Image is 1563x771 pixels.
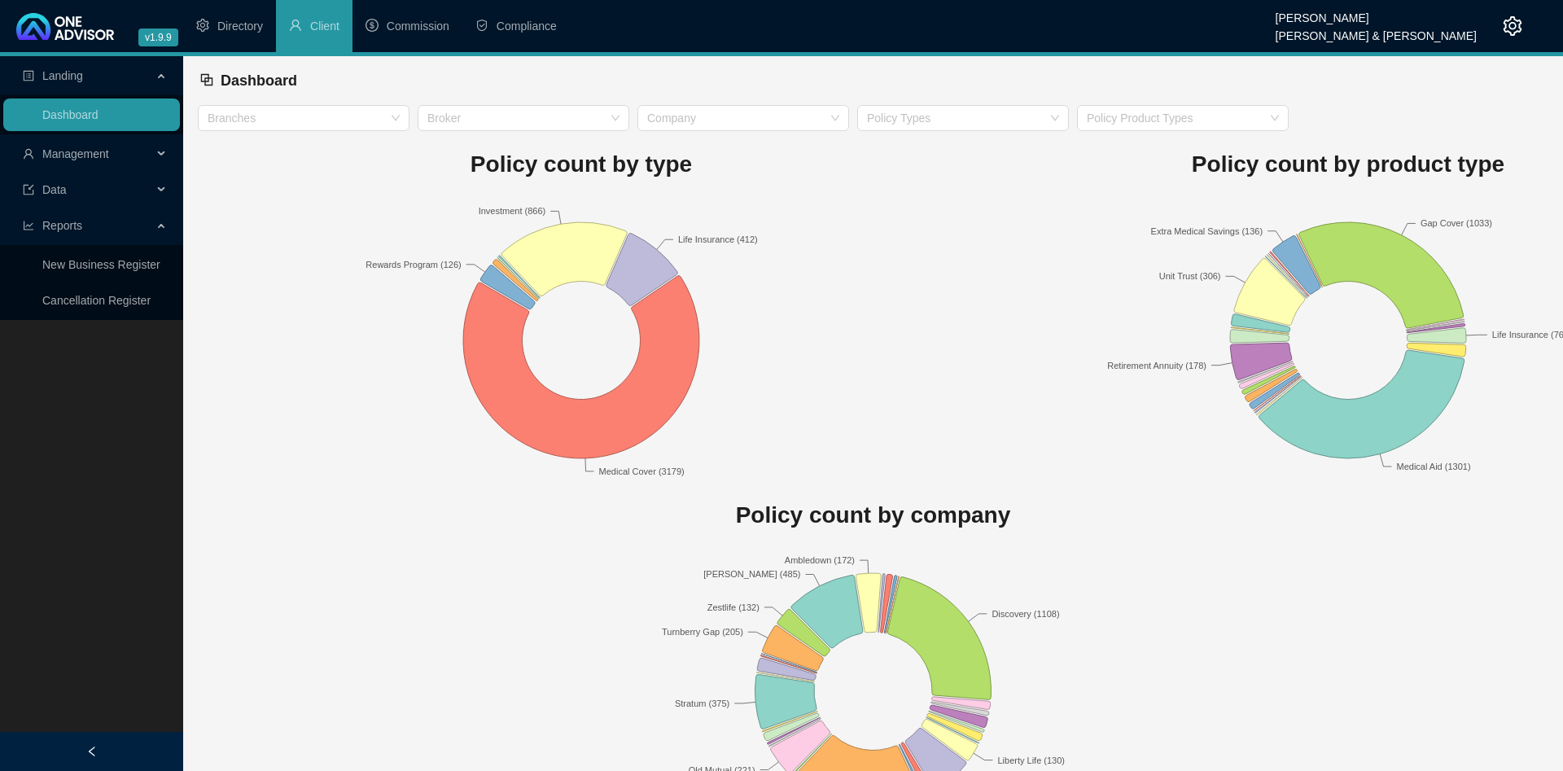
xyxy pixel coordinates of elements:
span: v1.9.9 [138,28,178,46]
text: Discovery (1108) [992,609,1059,619]
span: safety [475,19,488,32]
text: Gap Cover (1033) [1421,218,1492,228]
span: Landing [42,69,83,82]
text: Medical Cover (3179) [599,466,685,475]
h1: Policy count by type [198,147,965,182]
text: Retirement Annuity (178) [1107,360,1206,370]
text: Unit Trust (306) [1159,271,1221,281]
div: [PERSON_NAME] & [PERSON_NAME] [1276,22,1477,40]
span: dollar [366,19,379,32]
text: Extra Medical Savings (136) [1151,226,1263,235]
span: setting [1503,16,1522,36]
a: Dashboard [42,108,99,121]
text: Rewards Program (126) [366,259,461,269]
text: Medical Aid (1301) [1396,462,1470,471]
span: profile [23,70,34,81]
span: Management [42,147,109,160]
text: Zestlife (132) [707,602,760,612]
span: setting [196,19,209,32]
text: [PERSON_NAME] (485) [703,569,800,579]
span: Commission [387,20,449,33]
span: Directory [217,20,263,33]
a: Cancellation Register [42,294,151,307]
text: Ambledown (172) [785,555,855,565]
div: [PERSON_NAME] [1276,4,1477,22]
img: 2df55531c6924b55f21c4cf5d4484680-logo-light.svg [16,13,114,40]
span: import [23,184,34,195]
span: left [86,746,98,757]
span: block [199,72,214,87]
span: user [23,148,34,160]
text: Investment (866) [479,206,546,216]
a: New Business Register [42,258,160,271]
text: Liberty Life (130) [997,756,1065,765]
span: line-chart [23,220,34,231]
h1: Policy count by company [198,497,1548,533]
text: Turnberry Gap (205) [662,627,743,637]
text: Life Insurance (412) [678,234,758,244]
span: Data [42,183,67,196]
span: Client [310,20,339,33]
span: Dashboard [221,72,297,89]
text: Stratum (375) [675,699,729,708]
span: Reports [42,219,82,232]
span: user [289,19,302,32]
span: Compliance [497,20,557,33]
